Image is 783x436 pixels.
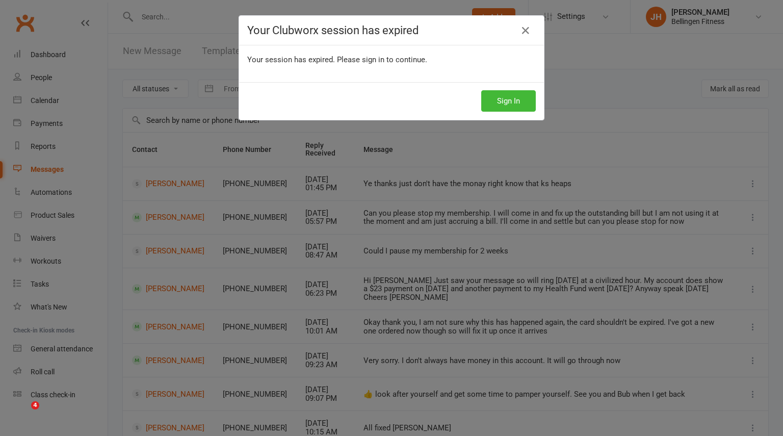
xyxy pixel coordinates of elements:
button: Sign In [481,90,536,112]
h4: Your Clubworx session has expired [247,24,536,37]
a: Close [517,22,534,39]
span: Your session has expired. Please sign in to continue. [247,55,427,64]
span: 4 [31,401,39,409]
iframe: Intercom live chat [10,401,35,426]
